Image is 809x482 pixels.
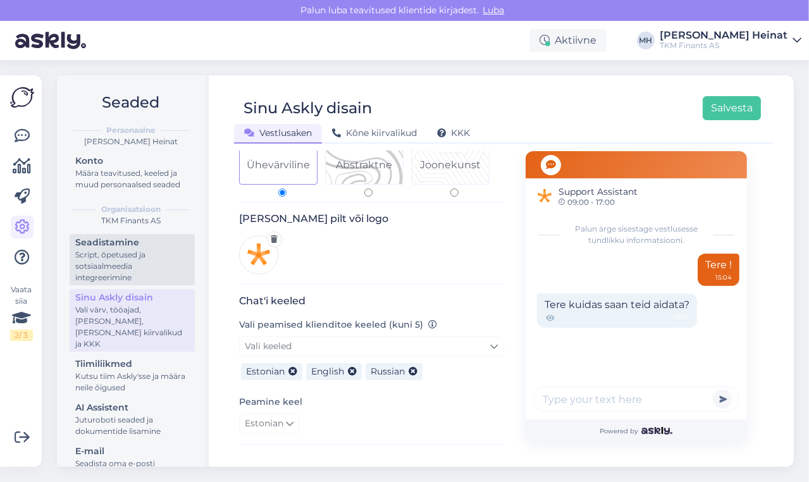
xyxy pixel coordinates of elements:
[715,273,732,282] div: 15:04
[75,291,189,304] div: Sinu Askly disain
[75,445,189,458] div: E-mail
[534,186,555,206] img: Support
[537,294,697,328] div: Tere kuidas saan teid aidata?
[75,249,189,283] div: Script, õpetused ja sotsiaalmeedia integreerimine
[10,284,33,341] div: Vaata siia
[637,32,655,49] div: MH
[533,386,739,412] input: Type your text here
[332,127,417,139] span: Kõne kiirvalikud
[245,417,283,431] span: Estonian
[239,295,504,307] h3: Chat'i keeled
[10,85,34,109] img: Askly Logo
[70,355,195,395] a: TiimiliikmedKutsu tiim Askly'sse ja määra neile õigused
[559,185,638,199] span: Support Assistant
[75,168,189,190] div: Määra teavitused, keeled ja muud personaalsed seaded
[529,29,607,52] div: Aktiivne
[660,30,801,51] a: [PERSON_NAME] HeinatTKM Finants AS
[245,340,292,352] span: Vali keeled
[239,455,504,467] h3: Vestlusakna asukoht ja kontaktide päring
[600,426,672,436] span: Powered by
[70,289,195,352] a: Sinu Askly disainVali värv, tööajad, [PERSON_NAME], [PERSON_NAME] kiirvalikud ja KKK
[479,4,509,16] span: Luba
[559,199,638,206] span: 09:00 - 17:00
[70,152,195,192] a: KontoMäära teavitused, keeled ja muud personaalsed seaded
[337,158,393,173] div: Abstraktne
[641,427,672,435] img: Askly
[703,96,761,120] button: Salvesta
[75,304,189,350] div: Vali värv, tööajad, [PERSON_NAME], [PERSON_NAME] kiirvalikud ja KKK
[244,127,312,139] span: Vestlusaken
[674,312,689,324] span: 15:05
[75,371,189,393] div: Kutsu tiim Askly'sse ja määra neile õigused
[247,158,310,173] div: Ühevärviline
[364,188,373,197] input: Pattern 1Abstraktne
[660,30,787,40] div: [PERSON_NAME] Heinat
[75,401,189,414] div: AI Assistent
[67,136,195,147] div: [PERSON_NAME] Heinat
[278,188,287,197] input: Ühevärviline
[75,154,189,168] div: Konto
[75,357,189,371] div: Tiimiliikmed
[239,213,504,225] h3: [PERSON_NAME] pilt või logo
[311,366,344,377] span: English
[437,127,470,139] span: KKK
[239,395,302,409] label: Peamine keel
[564,223,708,246] span: Palun ärge sisestage vestlusesse tundlikku informatsiooni.
[239,318,437,331] label: Vali peamised klienditoe keeled (kuni 5)
[70,399,195,439] a: AI AssistentJuturoboti seaded ja dokumentide lisamine
[10,330,33,341] div: 2 / 3
[75,414,189,437] div: Juturoboti seaded ja dokumentide lisamine
[371,366,405,377] span: Russian
[239,414,299,434] a: Estonian
[244,96,372,120] div: Sinu Askly disain
[75,236,189,249] div: Seadistamine
[67,90,195,114] h2: Seaded
[246,366,285,377] span: Estonian
[450,188,459,197] input: Pattern 2Joonekunst
[660,40,787,51] div: TKM Finants AS
[106,125,156,136] b: Personaalne
[239,337,504,356] a: Vali keeled
[698,254,739,286] div: Tere !
[239,235,278,275] img: Logo preview
[67,215,195,226] div: TKM Finants AS
[101,204,161,215] b: Organisatsioon
[420,158,481,173] div: Joonekunst
[70,234,195,285] a: SeadistamineScript, õpetused ja sotsiaalmeedia integreerimine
